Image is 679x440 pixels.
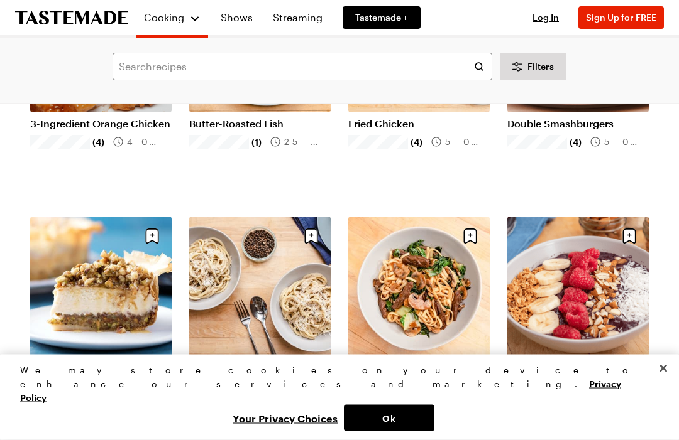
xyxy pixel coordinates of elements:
[578,6,664,29] button: Sign Up for FREE
[527,60,554,73] span: Filters
[586,12,656,23] span: Sign Up for FREE
[343,6,421,29] a: Tastemade +
[348,118,490,131] a: Fried Chicken
[144,11,184,23] span: Cooking
[140,225,164,249] button: Save recipe
[344,405,434,431] button: Ok
[143,5,201,30] button: Cooking
[649,355,677,382] button: Close
[20,363,648,405] div: We may store cookies on your device to enhance our services and marketing.
[355,11,408,24] span: Tastemade +
[617,225,641,249] button: Save recipe
[226,405,344,431] button: Your Privacy Choices
[15,11,128,25] a: To Tastemade Home Page
[507,118,649,131] a: Double Smashburgers
[458,225,482,249] button: Save recipe
[533,12,559,23] span: Log In
[299,225,323,249] button: Save recipe
[521,11,571,24] button: Log In
[500,53,566,80] button: Desktop filters
[189,118,331,131] a: Butter-Roasted Fish
[30,118,172,131] a: 3-Ingredient Orange Chicken
[20,363,648,431] div: Privacy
